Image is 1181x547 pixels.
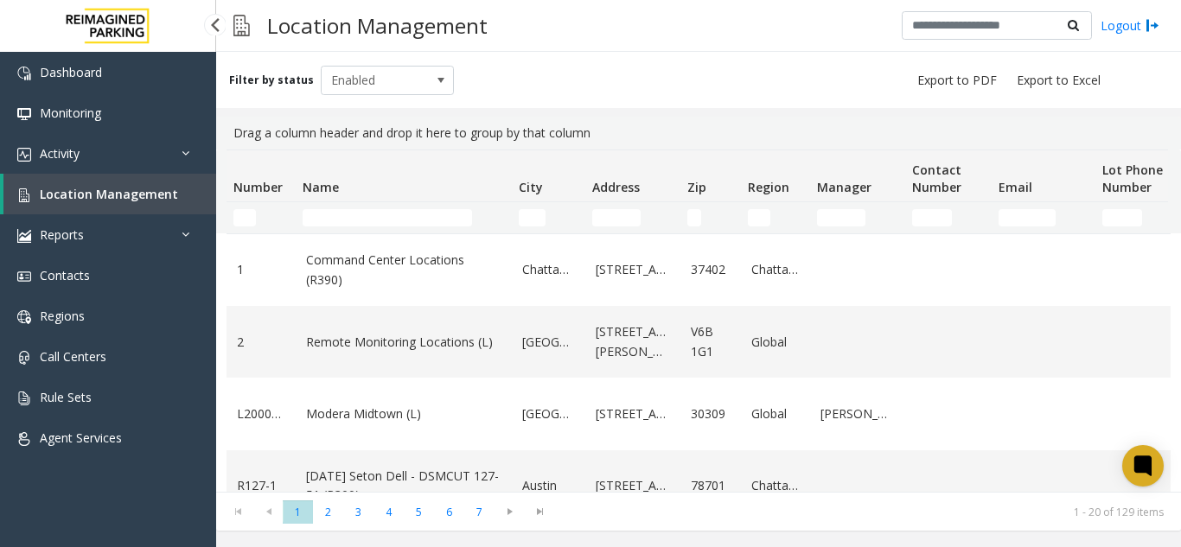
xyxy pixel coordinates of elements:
span: Contact Number [912,162,961,195]
a: [GEOGRAPHIC_DATA] [522,404,575,423]
span: Address [592,179,640,195]
span: Reports [40,226,84,243]
span: Page 2 [313,500,343,524]
span: Manager [817,179,871,195]
td: Region Filter [741,202,810,233]
a: Command Center Locations (R390) [306,251,501,289]
input: Number Filter [233,209,256,226]
a: Location Management [3,174,216,214]
td: Zip Filter [680,202,741,233]
span: Call Centers [40,348,106,365]
img: 'icon' [17,391,31,405]
a: [DATE] Seton Dell - DSMCUT 127-51 (R390) [306,467,501,506]
td: Contact Number Filter [905,202,992,233]
span: Go to the last page [525,499,555,524]
img: 'icon' [17,67,31,80]
span: Export to PDF [917,72,997,89]
input: Manager Filter [817,209,865,226]
td: Manager Filter [810,202,905,233]
span: Page 3 [343,500,373,524]
button: Export to PDF [910,68,1004,92]
input: Lot Phone Number Filter [1102,209,1142,226]
button: Export to Excel [1010,68,1108,92]
a: Chattanooga [522,260,575,279]
span: Go to the last page [528,505,552,518]
img: 'icon' [17,229,31,243]
span: Contacts [40,267,90,283]
input: Zip Filter [687,209,701,226]
img: 'icon' [17,107,31,121]
span: Go to the next page [498,505,521,518]
img: pageIcon [233,4,250,47]
kendo-pager-info: 1 - 20 of 129 items [565,505,1164,519]
img: 'icon' [17,351,31,365]
a: [STREET_ADDRESS][PERSON_NAME] [596,322,670,361]
span: Activity [40,145,80,162]
span: Zip [687,179,706,195]
a: [STREET_ADDRESS] [596,404,670,423]
td: City Filter [512,202,585,233]
img: 'icon' [17,188,31,202]
span: Page 7 [464,500,495,524]
a: [STREET_ADDRESS] [596,260,670,279]
a: Chattanooga [751,260,800,279]
div: Drag a column header and drop it here to group by that column [227,117,1171,149]
span: City [519,179,543,195]
a: Global [751,333,800,352]
a: L20000500 [237,404,285,423]
td: Name Filter [296,202,512,233]
span: Rule Sets [40,389,92,405]
span: Number [233,179,283,195]
h3: Location Management [259,4,496,47]
img: 'icon' [17,310,31,324]
td: Address Filter [585,202,680,233]
a: Global [751,404,800,423]
input: Name Filter [303,209,472,226]
input: Address Filter [592,209,641,226]
a: Austin [522,476,575,495]
span: Name [303,179,339,195]
span: Page 4 [373,500,404,524]
a: Remote Monitoring Locations (L) [306,333,501,352]
span: Page 5 [404,500,434,524]
a: V6B 1G1 [691,322,731,361]
span: Dashboard [40,64,102,80]
span: Region [748,179,789,195]
a: [GEOGRAPHIC_DATA] [522,333,575,352]
a: [PERSON_NAME] [820,404,895,423]
img: 'icon' [17,270,31,283]
span: Go to the next page [495,499,525,524]
span: Monitoring [40,105,101,121]
img: 'icon' [17,148,31,162]
span: Email [999,179,1032,195]
a: Chattanooga [751,476,800,495]
input: Email Filter [999,209,1056,226]
a: 37402 [691,260,731,279]
span: Enabled [322,67,427,94]
a: 1 [237,260,285,279]
span: Page 1 [283,500,313,524]
img: logout [1146,16,1159,35]
a: 30309 [691,404,731,423]
input: City Filter [519,209,546,226]
span: Regions [40,308,85,324]
span: Lot Phone Number [1102,162,1163,195]
a: Logout [1101,16,1159,35]
div: Data table [216,149,1181,492]
a: 78701 [691,476,731,495]
a: Modera Midtown (L) [306,404,501,423]
input: Contact Number Filter [912,209,952,226]
td: Number Filter [227,202,296,233]
span: Export to Excel [1017,72,1101,89]
a: 2 [237,333,285,352]
span: Agent Services [40,429,122,446]
a: R127-1 [237,476,285,495]
a: [STREET_ADDRESS] [596,476,670,495]
label: Filter by status [229,73,314,88]
span: Page 6 [434,500,464,524]
span: Location Management [40,186,178,202]
td: Email Filter [992,202,1095,233]
input: Region Filter [748,209,770,226]
img: 'icon' [17,432,31,446]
